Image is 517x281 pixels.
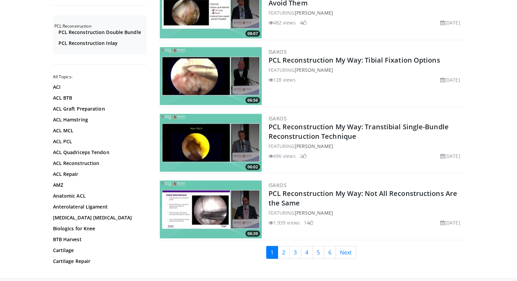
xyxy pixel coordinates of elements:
a: 06:56 [160,47,262,105]
div: FEATURING [269,143,463,150]
span: 08:07 [245,31,260,37]
a: Cartilage Repair [53,258,145,265]
a: 06:39 [160,181,262,238]
a: [PERSON_NAME] [294,143,333,149]
a: Anatomic ACL [53,193,145,199]
a: PCL Reconstruction My Way: Not All Reconstructions Are the Same [269,189,457,208]
a: ACI [53,84,145,90]
li: 4 [300,19,307,26]
a: Anterolateral Ligament [53,203,145,210]
a: 2 [278,246,290,259]
a: ACL Graft Preparation [53,105,145,112]
a: 4 [301,246,313,259]
a: 1 [266,246,278,259]
a: PCL Reconstruction Inlay [58,40,145,47]
li: [DATE] [440,76,460,83]
a: 3 [289,246,301,259]
a: ACL BTB [53,95,145,101]
span: 06:02 [245,164,260,170]
a: ACL Repair [53,171,145,178]
a: [MEDICAL_DATA] [MEDICAL_DATA] [53,214,145,221]
li: [DATE] [440,152,460,160]
li: [DATE] [440,219,460,226]
a: Biologics for Knee [53,225,145,232]
a: ACL Quadriceps Tendon [53,149,145,156]
li: 482 views [269,19,296,26]
a: AMZ [53,182,145,188]
li: 14 [304,219,313,226]
a: [PERSON_NAME] [294,10,333,16]
li: 128 views [269,76,296,83]
div: FEATURING [269,66,463,73]
div: FEATURING [269,9,463,16]
a: ISAKOS [269,115,287,122]
span: 06:39 [245,231,260,237]
nav: Search results pages [158,246,464,259]
li: 1,939 views [269,219,300,226]
a: 5 [312,246,324,259]
img: fa060d7f-0203-4e75-8d42-ef2aba56ae58.300x170_q85_crop-smart_upscale.jpg [160,114,262,172]
a: PCL Reconstruction My Way: Tibial Fixation Options [269,55,440,65]
li: 496 views [269,152,296,160]
a: [PERSON_NAME] [294,210,333,216]
a: ACL PCL [53,138,145,145]
a: ACL Reconstruction [53,160,145,167]
a: [PERSON_NAME] [294,67,333,73]
a: PCL Reconstruction Double Bundle [58,29,145,36]
a: ISAKOS [269,182,287,188]
h2: PCL Reconstruction [54,23,147,29]
li: [DATE] [440,19,460,26]
a: PCL Reconstruction My Way: Transtibial Single-Bundle Reconstruction Technique [269,122,449,141]
a: ISAKOS [269,48,287,55]
span: 06:56 [245,97,260,103]
a: Cartilage [53,247,145,254]
a: 6 [324,246,336,259]
div: FEATURING [269,209,463,216]
a: Next [335,246,356,259]
a: BTB Harvest [53,236,145,243]
a: ACL Hamstring [53,116,145,123]
li: 2 [300,152,307,160]
a: 06:02 [160,114,262,172]
img: b77a42ec-84a3-4640-9d67-ef61ec63f6d8.300x170_q85_crop-smart_upscale.jpg [160,47,262,105]
h2: All Topics: [53,74,147,80]
a: ACL MCL [53,127,145,134]
img: f1f84c84-0307-4f4e-bcc1-97229c61b180.300x170_q85_crop-smart_upscale.jpg [160,181,262,238]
